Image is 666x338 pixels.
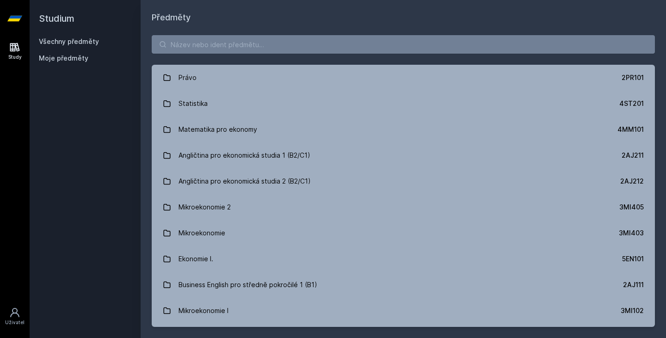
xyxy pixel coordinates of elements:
[179,301,228,320] div: Mikroekonomie I
[8,54,22,61] div: Study
[179,224,225,242] div: Mikroekonomie
[152,117,655,142] a: Matematika pro ekonomy 4MM101
[152,246,655,272] a: Ekonomie I. 5EN101
[622,151,644,160] div: 2AJ211
[152,35,655,54] input: Název nebo ident předmětu…
[152,91,655,117] a: Statistika 4ST201
[39,37,99,45] a: Všechny předměty
[179,172,311,191] div: Angličtina pro ekonomická studia 2 (B2/C1)
[620,177,644,186] div: 2AJ212
[2,302,28,331] a: Uživatel
[179,250,213,268] div: Ekonomie I.
[621,306,644,315] div: 3MI102
[617,125,644,134] div: 4MM101
[152,168,655,194] a: Angličtina pro ekonomická studia 2 (B2/C1) 2AJ212
[179,94,208,113] div: Statistika
[179,276,317,294] div: Business English pro středně pokročilé 1 (B1)
[152,11,655,24] h1: Předměty
[152,298,655,324] a: Mikroekonomie I 3MI102
[623,280,644,289] div: 2AJ111
[152,220,655,246] a: Mikroekonomie 3MI403
[622,73,644,82] div: 2PR101
[179,198,231,216] div: Mikroekonomie 2
[39,54,88,63] span: Moje předměty
[152,194,655,220] a: Mikroekonomie 2 3MI405
[619,99,644,108] div: 4ST201
[152,142,655,168] a: Angličtina pro ekonomická studia 1 (B2/C1) 2AJ211
[179,146,310,165] div: Angličtina pro ekonomická studia 1 (B2/C1)
[622,254,644,264] div: 5EN101
[152,272,655,298] a: Business English pro středně pokročilé 1 (B1) 2AJ111
[5,319,25,326] div: Uživatel
[179,68,197,87] div: Právo
[619,228,644,238] div: 3MI403
[619,203,644,212] div: 3MI405
[152,65,655,91] a: Právo 2PR101
[2,37,28,65] a: Study
[179,120,257,139] div: Matematika pro ekonomy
